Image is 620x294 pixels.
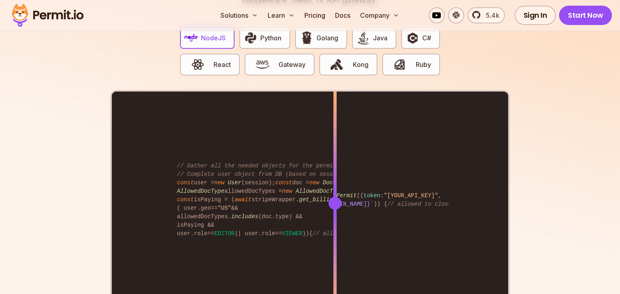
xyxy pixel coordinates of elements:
span: Ruby [416,60,431,69]
a: Sign In [515,6,556,25]
span: token [363,192,380,199]
span: "[YOUR_API_KEY]" [384,192,438,199]
span: new [214,179,224,186]
span: Java [373,33,387,43]
span: role [194,230,207,237]
span: Python [260,33,281,43]
span: get_billing_status [299,196,360,203]
span: EDITOR [214,230,235,237]
span: const [177,179,194,186]
img: Golang [300,31,314,45]
span: // Gather all the needed objects for the permission check [177,163,370,169]
span: Document [323,179,350,186]
span: new [282,188,292,194]
img: React [191,58,205,71]
span: AllowedDocType [177,188,224,194]
button: Learn [264,7,298,23]
span: 5.4k [481,10,499,20]
span: Gateway [279,60,306,69]
img: Java [356,31,370,45]
span: const [275,179,292,186]
span: geo [201,205,211,211]
span: Golang [316,33,338,43]
span: ${[DOMAIN_NAME]} [316,201,370,207]
span: Permit [336,192,356,199]
span: includes [231,213,258,220]
a: 5.4k [467,7,505,23]
button: Solutions [217,7,261,23]
span: Kong [353,60,369,69]
img: Kong [330,58,344,71]
button: Company [357,7,402,23]
span: C# [422,33,431,43]
a: Docs [332,7,354,23]
span: React [214,60,231,69]
a: Start Now [559,6,612,25]
span: await [235,196,251,203]
img: Gateway [256,58,269,71]
span: User [228,179,241,186]
a: Pricing [301,7,329,23]
span: type [275,213,289,220]
span: // allowed to close issue [387,201,472,207]
span: const [177,196,194,203]
img: NodeJS [184,31,198,45]
img: Python [244,31,258,45]
img: C# [406,31,419,45]
img: Ruby [393,58,406,71]
span: // allow access [312,230,363,237]
span: // Complete user object from DB (based on session object, only 3 DB queries...) [177,171,445,177]
span: role [262,230,275,237]
span: new [309,179,319,186]
span: VIEWER [282,230,302,237]
img: Permit logo [8,2,87,29]
span: NodeJS [201,33,226,43]
span: AllowedDocType [295,188,343,194]
span: "US" [218,205,231,211]
code: user = (session); doc = ( , , session. ); allowedDocTypes = (user. ); isPaying = ( stripeWrapper.... [171,155,448,244]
